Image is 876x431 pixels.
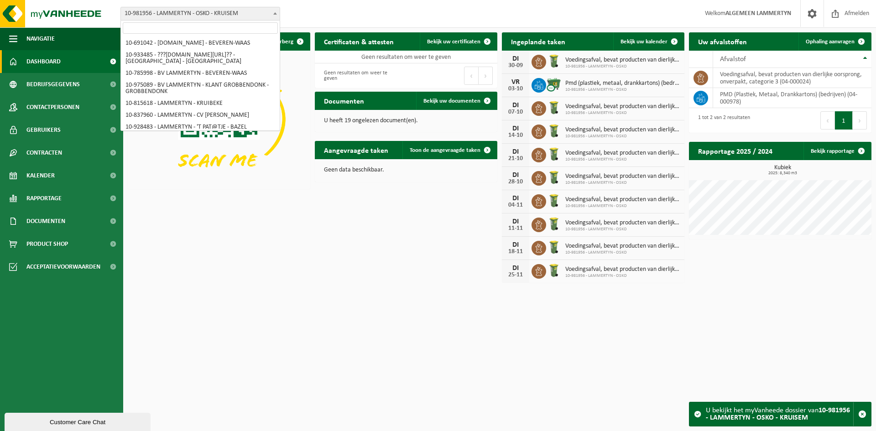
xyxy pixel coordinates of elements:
img: WB-0140-HPE-GN-50 [546,53,562,69]
div: DI [506,218,525,225]
td: Geen resultaten om weer te geven [315,51,497,63]
span: Acceptatievoorwaarden [26,255,100,278]
a: Toon de aangevraagde taken [402,141,496,159]
button: 1 [835,111,853,130]
strong: 10-981956 - LAMMERTYN - OSKO - KRUISEM [706,407,850,421]
span: Gebruikers [26,119,61,141]
img: WB-0140-HPE-GN-50 [546,170,562,185]
li: 10-785998 - BV LAMMERTYN - BEVEREN-WAAS [123,68,278,79]
span: 10-981956 - LAMMERTYN - OSKO [565,227,680,232]
button: Previous [820,111,835,130]
li: 10-815618 - LAMMERTYN - KRUIBEKE [123,98,278,109]
li: 10-837960 - LAMMERTYN - CV [PERSON_NAME] [123,109,278,121]
div: DI [506,55,525,62]
a: Bekijk uw documenten [416,92,496,110]
div: 11-11 [506,225,525,232]
li: 10-933485 - ???[DOMAIN_NAME][URL]?? - [GEOGRAPHIC_DATA] - [GEOGRAPHIC_DATA] [123,49,278,68]
span: Voedingsafval, bevat producten van dierlijke oorsprong, onverpakt, categorie 3 [565,266,680,273]
div: VR [506,78,525,86]
span: Rapportage [26,187,62,210]
button: Next [853,111,867,130]
span: Contactpersonen [26,96,79,119]
span: Voedingsafval, bevat producten van dierlijke oorsprong, onverpakt, categorie 3 [565,196,680,203]
span: Navigatie [26,27,55,50]
span: Voedingsafval, bevat producten van dierlijke oorsprong, onverpakt, categorie 3 [565,103,680,110]
h2: Documenten [315,92,373,109]
span: Verberg [273,39,293,45]
span: Dashboard [26,50,61,73]
div: 03-10 [506,86,525,92]
span: Toon de aangevraagde taken [410,147,480,153]
span: Kalender [26,164,55,187]
span: 2025: 8,340 m3 [693,171,871,176]
span: Bekijk uw kalender [620,39,667,45]
img: WB-0140-HPE-GN-50 [546,216,562,232]
li: 10-691042 - [DOMAIN_NAME] - BEVEREN-WAAS [123,37,278,49]
span: 10-981956 - LAMMERTYN - OSKO [565,203,680,209]
span: Voedingsafval, bevat producten van dierlijke oorsprong, onverpakt, categorie 3 [565,243,680,250]
div: DI [506,102,525,109]
span: 10-981956 - LAMMERTYN - OSKO [565,273,680,279]
span: 10-981956 - LAMMERTYN - OSKO [565,157,680,162]
p: U heeft 19 ongelezen document(en). [324,118,488,124]
img: WB-0660-CU [546,77,562,92]
div: DI [506,265,525,272]
img: WB-0140-HPE-GN-50 [546,193,562,208]
span: Bekijk uw documenten [423,98,480,104]
div: 18-11 [506,249,525,255]
li: 10-928483 - LAMMERTYN - 'T PAT@TJE - BAZEL [123,121,278,133]
span: 10-981956 - LAMMERTYN - OSKO [565,64,680,69]
a: Bekijk rapportage [803,142,871,160]
span: 10-981956 - LAMMERTYN - OSKO [565,134,680,139]
div: Geen resultaten om weer te geven [319,66,401,86]
div: 21-10 [506,156,525,162]
div: DI [506,195,525,202]
span: Voedingsafval, bevat producten van dierlijke oorsprong, onverpakt, categorie 3 [565,173,680,180]
div: DI [506,241,525,249]
td: voedingsafval, bevat producten van dierlijke oorsprong, onverpakt, categorie 3 (04-000024) [713,68,871,88]
span: Product Shop [26,233,68,255]
img: WB-0140-HPE-GN-50 [546,263,562,278]
img: WB-0140-HPE-GN-50 [546,123,562,139]
span: Bedrijfsgegevens [26,73,80,96]
p: Geen data beschikbaar. [324,167,488,173]
a: Bekijk uw certificaten [420,32,496,51]
div: 07-10 [506,109,525,115]
span: 10-981956 - LAMMERTYN - OSKO [565,87,680,93]
img: WB-0140-HPE-GN-50 [546,100,562,115]
div: 04-11 [506,202,525,208]
div: DI [506,171,525,179]
a: Bekijk uw kalender [613,32,683,51]
span: Pmd (plastiek, metaal, drankkartons) (bedrijven) [565,80,680,87]
h2: Uw afvalstoffen [689,32,756,50]
h2: Aangevraagde taken [315,141,397,159]
div: U bekijkt het myVanheede dossier van [706,402,853,426]
span: Ophaling aanvragen [806,39,855,45]
td: PMD (Plastiek, Metaal, Drankkartons) (bedrijven) (04-000978) [713,88,871,108]
span: 10-981956 - LAMMERTYN - OSKO [565,250,680,255]
img: WB-0140-HPE-GN-50 [546,239,562,255]
span: Voedingsafval, bevat producten van dierlijke oorsprong, onverpakt, categorie 3 [565,150,680,157]
iframe: chat widget [5,411,152,431]
div: 28-10 [506,179,525,185]
span: Voedingsafval, bevat producten van dierlijke oorsprong, onverpakt, categorie 3 [565,126,680,134]
a: Ophaling aanvragen [798,32,871,51]
span: Bekijk uw certificaten [427,39,480,45]
button: Next [479,67,493,85]
span: Voedingsafval, bevat producten van dierlijke oorsprong, onverpakt, categorie 3 [565,219,680,227]
div: 1 tot 2 van 2 resultaten [693,110,750,130]
strong: ALGEMEEN LAMMERTYN [725,10,791,17]
span: Contracten [26,141,62,164]
img: WB-0140-HPE-GN-50 [546,146,562,162]
div: 25-11 [506,272,525,278]
li: 10-975089 - BV LAMMERTYN - KLANT GROBBENDONK - GROBBENDONK [123,79,278,98]
span: 10-981956 - LAMMERTYN - OSKO - KRUISEM [121,7,280,20]
h2: Rapportage 2025 / 2024 [689,142,782,160]
h2: Ingeplande taken [502,32,574,50]
span: 10-981956 - LAMMERTYN - OSKO - KRUISEM [120,7,280,21]
span: Documenten [26,210,65,233]
div: 14-10 [506,132,525,139]
span: Voedingsafval, bevat producten van dierlijke oorsprong, onverpakt, categorie 3 [565,57,680,64]
span: 10-981956 - LAMMERTYN - OSKO [565,110,680,116]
